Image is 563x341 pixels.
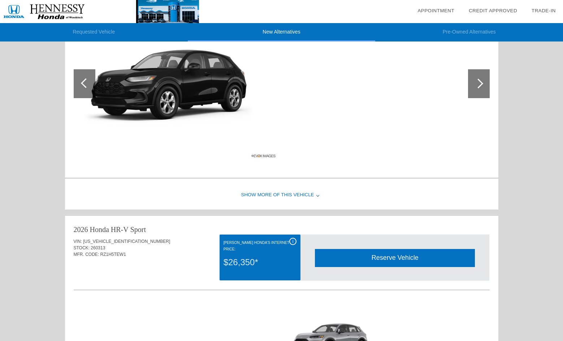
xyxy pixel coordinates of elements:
[74,7,278,160] img: ba651c16f1ede51b1bb34020a8eae93cb399dcf4.png
[532,8,556,13] a: Trade-In
[65,181,498,210] div: Show More of this Vehicle
[74,224,129,235] div: 2026 Honda HR-V
[417,8,454,13] a: Appointment
[74,245,90,250] span: STOCK:
[375,23,563,41] li: Pre-Owned Alternatives
[74,252,99,257] span: MFR. CODE:
[83,239,170,244] span: [US_VEHICLE_IDENTIFICATION_NUMBER]
[224,241,289,251] font: [PERSON_NAME] Honda's Internet Price:
[289,238,296,245] div: i
[469,8,517,13] a: Credit Approved
[74,268,490,280] div: Quoted on [DATE] 8:21:22 AM
[224,253,296,272] div: $26,350*
[315,249,475,267] div: Reserve Vehicle
[188,23,376,41] li: New Alternatives
[74,239,82,244] span: VIN:
[130,224,146,235] div: Sport
[100,252,126,257] span: RZ1H5TEW1
[91,245,105,250] span: 260313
